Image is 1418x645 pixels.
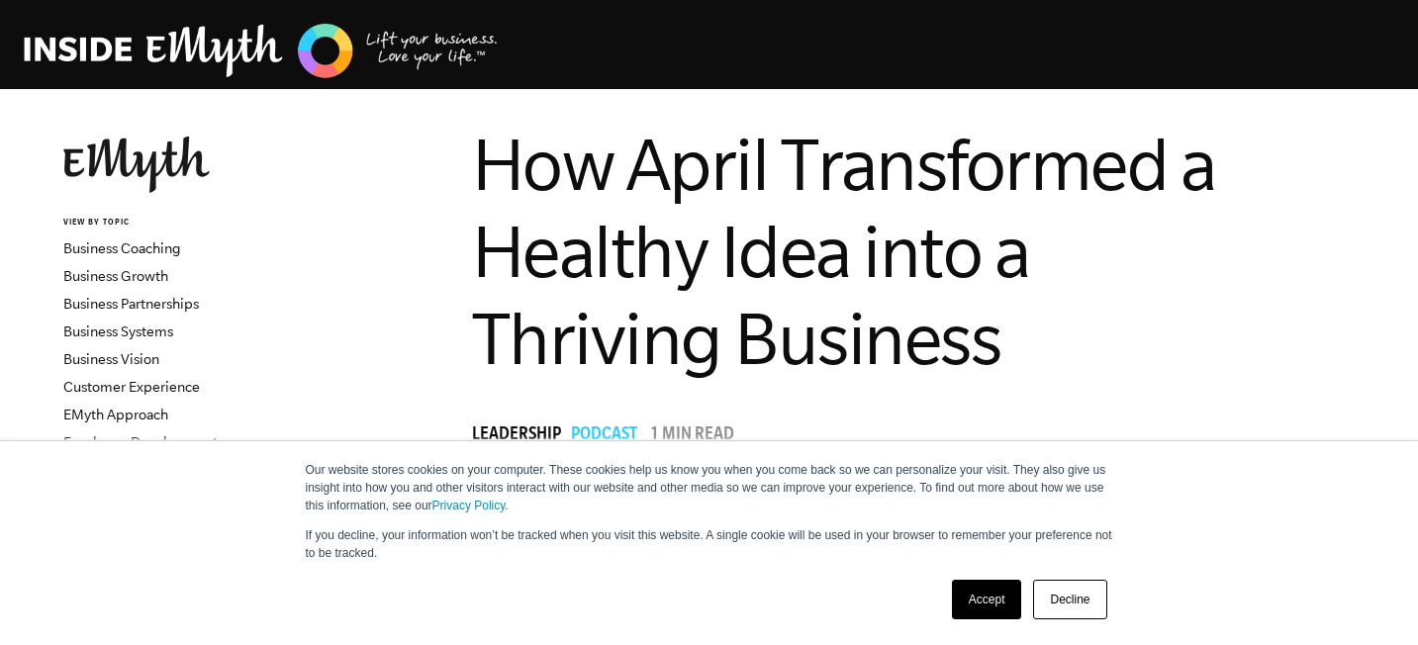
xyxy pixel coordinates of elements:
a: Business Partnerships [63,296,199,312]
img: EMyth [63,137,210,193]
p: If you decline, your information won’t be tracked when you visit this website. A single cookie wi... [306,526,1113,562]
a: Employee Development [63,434,218,450]
a: Leadership [472,426,571,446]
img: EMyth Business Coaching [24,21,499,81]
a: Customer Experience [63,379,200,395]
a: Accept [952,580,1022,619]
a: Business Coaching [63,240,181,256]
a: Decline [1033,580,1106,619]
a: EMyth Approach [63,407,168,422]
a: Business Vision [63,351,159,367]
span: How April Transformed a Healthy Idea into a Thriving Business [472,124,1216,379]
a: Business Growth [63,268,168,284]
a: Privacy Policy [432,499,506,512]
span: Leadership [472,426,561,446]
p: 1 min read [650,426,734,446]
a: Business Systems [63,323,173,339]
span: Podcast [571,426,637,446]
p: Our website stores cookies on your computer. These cookies help us know you when you come back so... [306,461,1113,514]
a: Podcast [571,426,647,446]
h6: VIEW BY TOPIC [63,217,302,230]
